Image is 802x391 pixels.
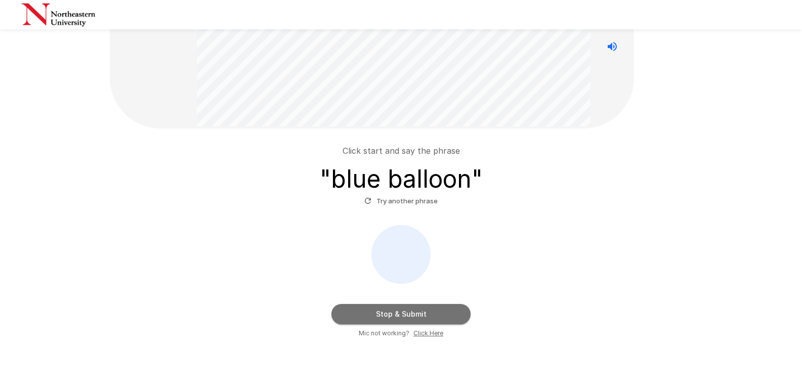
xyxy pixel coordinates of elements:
p: Click start and say the phrase [343,145,460,157]
button: Try another phrase [362,193,440,209]
h3: " blue balloon " [320,165,483,193]
button: Stop & Submit [331,304,471,324]
button: Stop reading questions aloud [602,36,622,57]
span: Mic not working? [359,328,409,338]
u: Click Here [413,329,443,337]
